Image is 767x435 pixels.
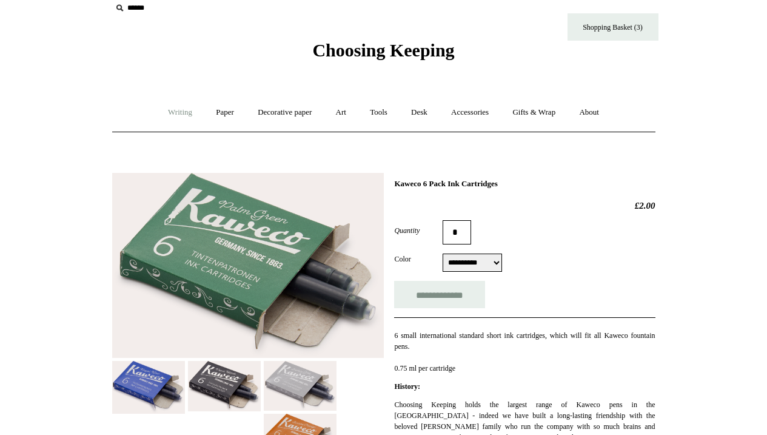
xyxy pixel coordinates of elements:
label: Color [394,254,443,265]
a: Accessories [440,96,500,129]
strong: History: [394,382,420,391]
a: Choosing Keeping [312,50,454,58]
h2: £2.00 [394,200,655,211]
img: Kaweco 6 Pack Ink Cartridges [264,361,337,411]
a: Paper [205,96,245,129]
a: Desk [400,96,438,129]
span: Choosing Keeping [312,40,454,60]
a: About [568,96,610,129]
img: Kaweco 6 Pack Ink Cartridges [188,361,261,411]
h1: Kaweco 6 Pack Ink Cartridges [394,179,655,189]
a: Decorative paper [247,96,323,129]
label: Quantity [394,225,443,236]
a: Tools [359,96,398,129]
a: Writing [157,96,203,129]
img: Kaweco 6 Pack Ink Cartridges [112,173,384,358]
a: Shopping Basket (3) [568,13,658,41]
a: Gifts & Wrap [501,96,566,129]
a: Art [325,96,357,129]
p: 6 small international standard short ink cartridges, which will fit all Kaweco fountain pens. 0.7... [394,330,655,374]
img: Kaweco 6 Pack Ink Cartridges [112,361,185,414]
